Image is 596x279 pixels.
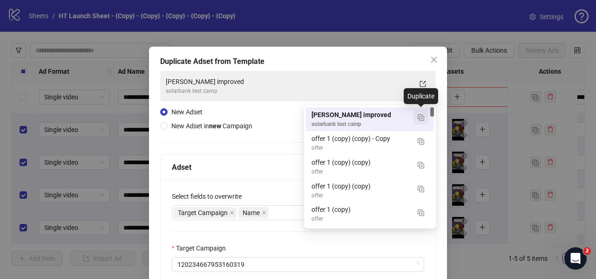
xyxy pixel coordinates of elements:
img: Duplicate [418,209,424,216]
div: offer 1 (copy) (copy) [312,181,410,191]
div: offer 1 (copy) (copy) - Copy [306,131,434,155]
button: Close [427,52,441,67]
span: Name [238,207,269,218]
div: [PERSON_NAME] improved [166,77,412,87]
div: offer 1 (copy) (copy) [306,179,434,202]
span: 120234667953160319 [177,258,419,272]
div: [PERSON_NAME] improved [312,110,410,120]
span: 2 [583,247,591,255]
div: offer 1 (copy) (copy) [306,155,434,179]
div: offer 1 [306,226,434,250]
div: Duplicate [404,88,438,104]
div: offer [312,144,410,153]
span: Name [243,208,260,218]
strong: new [209,122,221,130]
button: Duplicate [413,181,428,196]
div: offer 1 (copy) (copy) [312,157,410,167]
div: offer 1 (copy) (copy) - Copy [312,133,410,144]
span: New Adset in Campaign [171,122,252,130]
span: New Adset [171,108,203,116]
span: close [430,56,438,63]
div: offer [312,191,410,200]
div: offer 1 (copy) [312,204,410,215]
button: Duplicate [413,133,428,148]
div: solarbank test camp [312,120,410,129]
span: Target Campaign [174,207,237,218]
div: Duplicate Adset from Template [160,56,436,67]
button: Duplicate [413,204,428,219]
div: simpson improved [306,107,434,131]
span: Target Campaign [178,208,228,218]
button: Duplicate [413,157,428,172]
span: close [230,210,234,215]
img: Duplicate [418,138,424,145]
div: offer [312,167,410,176]
span: close [262,210,266,215]
div: solarbank test camp [166,87,412,96]
img: Duplicate [418,114,424,121]
div: Adset [172,161,424,173]
iframe: Intercom live chat [564,247,587,270]
img: Duplicate [418,186,424,192]
span: export [420,81,426,87]
label: Target Campaign [172,243,232,253]
img: Duplicate [418,162,424,168]
button: Duplicate [413,110,428,125]
div: offer 1 (copy) [306,202,434,226]
div: offer [312,215,410,223]
label: Select fields to overwrite [172,191,248,202]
